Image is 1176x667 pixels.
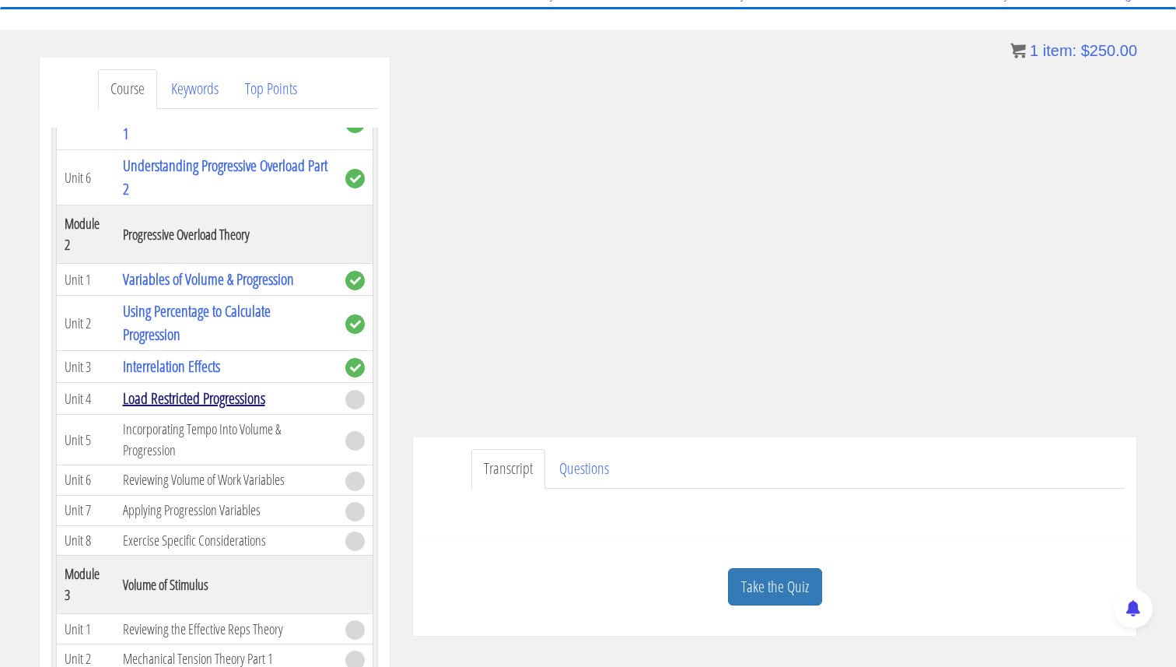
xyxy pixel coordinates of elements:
td: Unit 6 [57,150,115,205]
td: Unit 4 [57,383,115,415]
th: Progressive Overload Theory [115,205,338,264]
td: Exercise Specific Considerations [115,525,338,556]
th: Module 3 [57,556,115,614]
a: Load Restricted Progressions [123,388,265,409]
td: Unit 1 [57,264,115,296]
a: Using Percentage to Calculate Progression [123,300,271,345]
span: $ [1081,42,1090,59]
a: 1 item: $250.00 [1010,42,1137,59]
td: Incorporating Tempo Into Volume & Progression [115,415,338,465]
a: Understanding Progressive Overload Part 2 [123,155,327,199]
td: Unit 6 [57,465,115,496]
a: Questions [547,449,621,489]
span: 1 [1030,42,1038,59]
span: complete [345,314,365,334]
th: Volume of Stimulus [115,556,338,614]
td: Unit 7 [57,495,115,525]
span: item: [1043,42,1076,59]
a: Interrelation Effects [123,356,220,377]
td: Unit 1 [57,614,115,644]
bdi: 250.00 [1081,42,1137,59]
td: Reviewing Volume of Work Variables [115,465,338,496]
th: Module 2 [57,205,115,264]
a: Keywords [159,69,231,109]
a: Top Points [233,69,310,109]
a: Transcript [471,449,545,489]
td: Unit 3 [57,351,115,383]
img: icon11.png [1010,43,1026,58]
td: Applying Progression Variables [115,495,338,525]
td: Unit 8 [57,525,115,556]
td: Unit 5 [57,415,115,465]
td: Unit 2 [57,296,115,351]
span: complete [345,358,365,377]
td: Reviewing the Effective Reps Theory [115,614,338,644]
a: Variables of Volume & Progression [123,269,294,290]
a: Take the Quiz [728,568,822,606]
a: Course [98,69,157,109]
span: complete [345,271,365,290]
span: complete [345,169,365,188]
